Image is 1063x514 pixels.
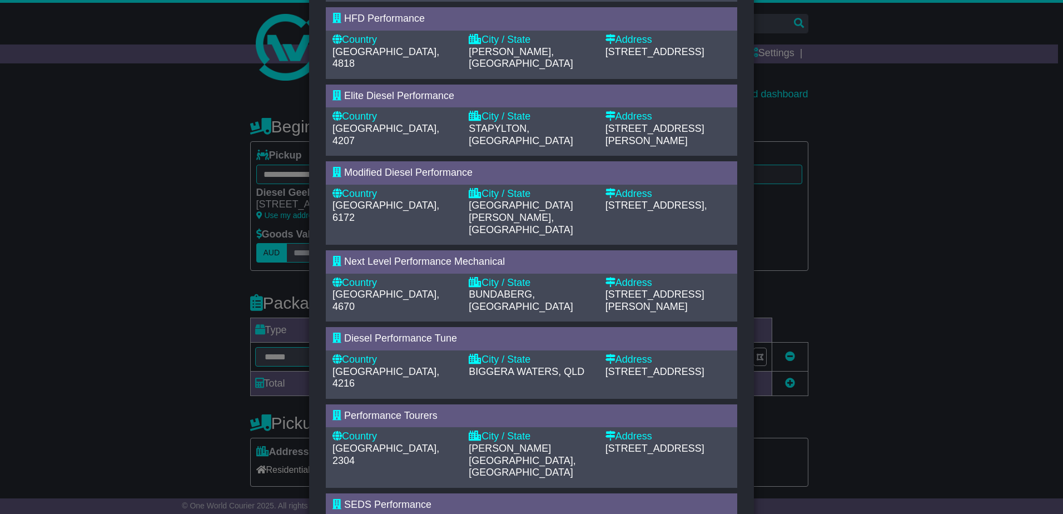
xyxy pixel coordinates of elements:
[344,256,505,267] span: Next Level Performance Mechanical
[344,90,454,101] span: Elite Diesel Performance
[469,354,594,366] div: City / State
[469,188,594,200] div: City / State
[605,46,704,57] span: [STREET_ADDRESS]
[605,123,704,146] span: [STREET_ADDRESS][PERSON_NAME]
[469,111,594,123] div: City / State
[332,277,458,289] div: Country
[332,123,439,146] span: [GEOGRAPHIC_DATA], 4207
[332,34,458,46] div: Country
[605,443,704,454] span: [STREET_ADDRESS]
[605,354,731,366] div: Address
[469,431,594,443] div: City / State
[605,277,731,289] div: Address
[332,200,439,223] span: [GEOGRAPHIC_DATA], 6172
[469,366,584,377] span: BIGGERA WATERS, QLD
[332,46,439,70] span: [GEOGRAPHIC_DATA], 4818
[605,200,707,211] span: [STREET_ADDRESS],
[332,289,439,312] span: [GEOGRAPHIC_DATA], 4670
[469,200,573,235] span: [GEOGRAPHIC_DATA][PERSON_NAME], [GEOGRAPHIC_DATA]
[332,111,458,123] div: Country
[344,410,438,421] span: Performance Tourers
[344,167,473,178] span: Modified Diesel Performance
[469,277,594,289] div: City / State
[469,123,573,146] span: STAPYLTON, [GEOGRAPHIC_DATA]
[469,46,573,70] span: [PERSON_NAME], [GEOGRAPHIC_DATA]
[605,366,704,377] span: [STREET_ADDRESS]
[332,366,439,389] span: [GEOGRAPHIC_DATA], 4216
[469,34,594,46] div: City / State
[605,431,731,443] div: Address
[605,111,731,123] div: Address
[469,289,573,312] span: BUNDABERG, [GEOGRAPHIC_DATA]
[605,188,731,200] div: Address
[332,354,458,366] div: Country
[344,333,457,344] span: Diesel Performance Tune
[344,499,431,510] span: SEDS Performance
[469,443,575,478] span: [PERSON_NAME][GEOGRAPHIC_DATA], [GEOGRAPHIC_DATA]
[605,289,704,312] span: [STREET_ADDRESS][PERSON_NAME]
[332,188,458,200] div: Country
[344,13,425,24] span: HFD Performance
[332,443,439,466] span: [GEOGRAPHIC_DATA], 2304
[332,431,458,443] div: Country
[605,34,731,46] div: Address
